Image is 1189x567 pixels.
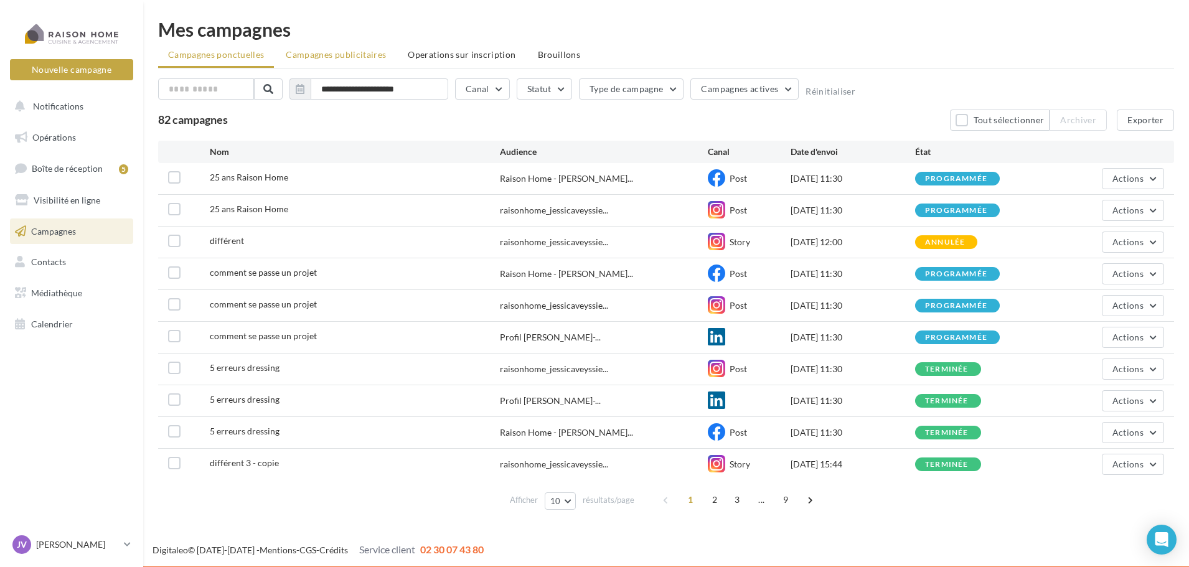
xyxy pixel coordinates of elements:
button: Actions [1102,454,1164,475]
div: terminée [925,461,969,469]
span: Profil [PERSON_NAME]-... [500,331,601,344]
span: Actions [1112,173,1144,184]
span: Boîte de réception [32,163,103,174]
span: Raison Home - [PERSON_NAME]... [500,268,633,280]
button: Statut [517,78,572,100]
button: Actions [1102,200,1164,221]
span: 2 [705,490,725,510]
button: Exporter [1117,110,1174,131]
span: comment se passe un projet [210,330,317,341]
span: Actions [1112,300,1144,311]
div: programmée [925,302,987,310]
button: Actions [1102,263,1164,284]
button: 10 [545,492,576,510]
button: Actions [1102,295,1164,316]
a: Calendrier [7,311,136,337]
span: Post [730,427,747,438]
span: raisonhome_jessicaveyssie... [500,458,608,471]
span: Campagnes publicitaires [286,49,386,60]
span: Actions [1112,395,1144,406]
span: Profil [PERSON_NAME]-... [500,395,601,407]
button: Tout sélectionner [950,110,1050,131]
span: 10 [550,496,561,506]
span: Story [730,459,750,469]
a: Visibilité en ligne [7,187,136,213]
span: Actions [1112,237,1144,247]
span: Actions [1112,268,1144,279]
span: raisonhome_jessicaveyssie... [500,204,608,217]
div: 5 [119,164,128,174]
div: [DATE] 11:30 [791,268,915,280]
div: Audience [500,146,707,158]
span: Calendrier [31,319,73,329]
div: programmée [925,175,987,183]
div: [DATE] 11:30 [791,204,915,217]
div: [DATE] 15:44 [791,458,915,471]
span: Actions [1112,332,1144,342]
button: Actions [1102,232,1164,253]
a: CGS [299,545,316,555]
div: [DATE] 11:30 [791,331,915,344]
span: 5 erreurs dressing [210,362,280,373]
span: Afficher [510,494,538,506]
span: Campagnes actives [701,83,778,94]
span: Service client [359,543,415,555]
span: Post [730,268,747,279]
a: Boîte de réception5 [7,155,136,182]
a: Médiathèque [7,280,136,306]
button: Actions [1102,390,1164,411]
span: 25 ans Raison Home [210,172,288,182]
button: Type de campagne [579,78,684,100]
div: Date d'envoi [791,146,915,158]
button: Actions [1102,168,1164,189]
span: Post [730,363,747,374]
button: Nouvelle campagne [10,59,133,80]
a: Crédits [319,545,348,555]
span: Actions [1112,427,1144,438]
span: différent [210,235,244,246]
span: 1 [680,490,700,510]
span: © [DATE]-[DATE] - - - [153,545,484,555]
span: différent 3 - copie [210,457,279,468]
button: Actions [1102,327,1164,348]
span: 9 [776,490,796,510]
button: Actions [1102,422,1164,443]
a: JV [PERSON_NAME] [10,533,133,556]
div: annulée [925,238,965,246]
a: Campagnes [7,218,136,245]
p: [PERSON_NAME] [36,538,119,551]
span: Raison Home - [PERSON_NAME]... [500,426,633,439]
span: comment se passe un projet [210,299,317,309]
span: Actions [1112,205,1144,215]
span: Campagnes [31,225,76,236]
a: Opérations [7,124,136,151]
span: Médiathèque [31,288,82,298]
span: Contacts [31,256,66,267]
span: Post [730,173,747,184]
span: 02 30 07 43 80 [420,543,484,555]
div: [DATE] 11:30 [791,395,915,407]
span: ... [751,490,771,510]
div: Canal [708,146,791,158]
span: Notifications [33,101,83,111]
div: Mes campagnes [158,20,1174,39]
span: JV [17,538,27,551]
div: [DATE] 12:00 [791,236,915,248]
div: Nom [210,146,501,158]
div: programmée [925,270,987,278]
span: Opérations [32,132,76,143]
div: [DATE] 11:30 [791,172,915,185]
span: Actions [1112,459,1144,469]
button: Notifications [7,93,131,119]
span: 82 campagnes [158,113,228,126]
div: terminée [925,429,969,437]
span: Post [730,300,747,311]
span: Post [730,205,747,215]
span: Brouillons [538,49,581,60]
button: Campagnes actives [690,78,799,100]
div: [DATE] 11:30 [791,363,915,375]
span: comment se passe un projet [210,267,317,278]
div: terminée [925,365,969,373]
a: Contacts [7,249,136,275]
button: Canal [455,78,510,100]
